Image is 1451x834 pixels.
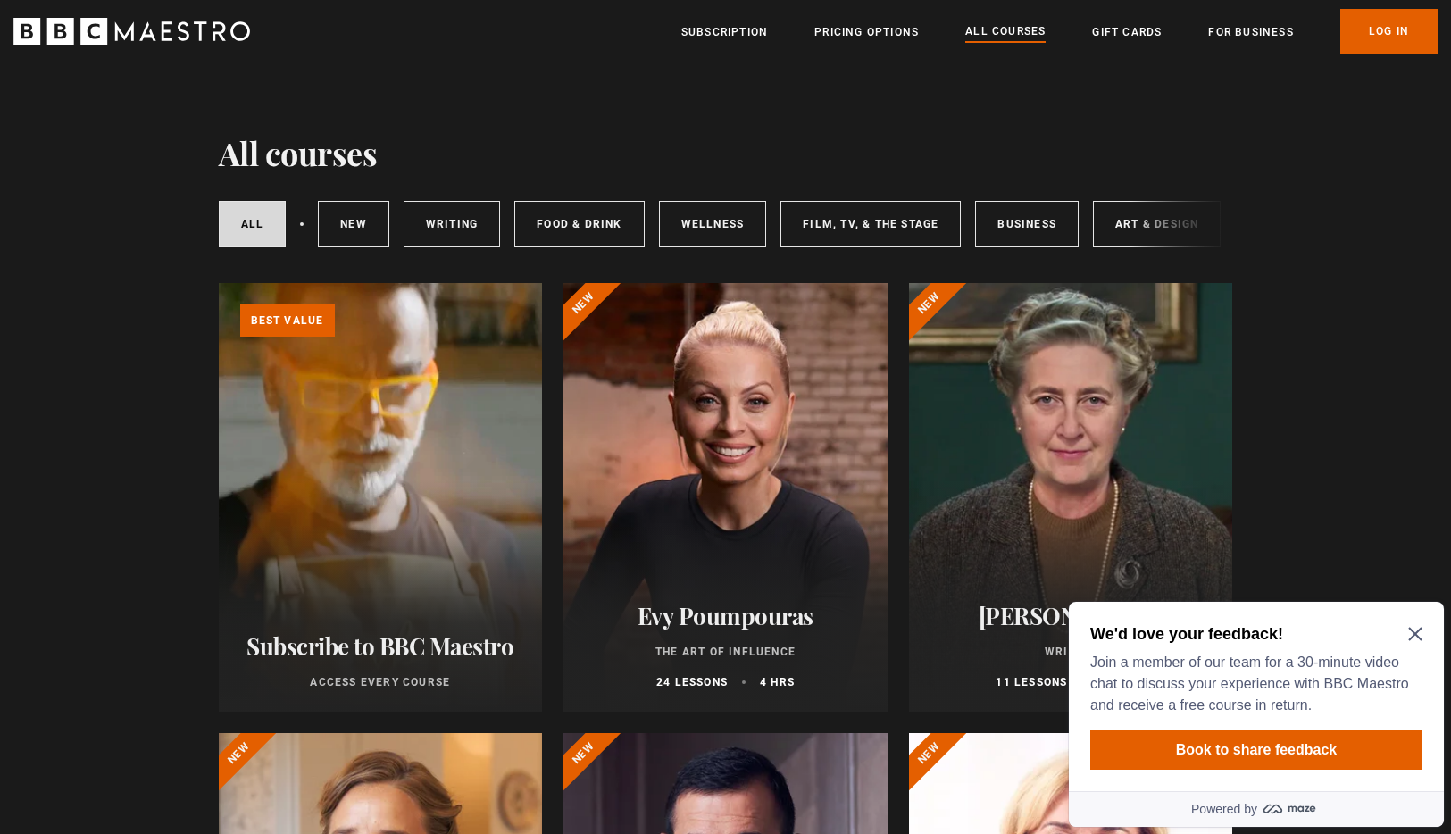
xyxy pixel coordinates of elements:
[975,201,1079,247] a: Business
[219,134,378,171] h1: All courses
[240,304,335,337] p: Best value
[1208,23,1293,41] a: For business
[29,57,354,121] p: Join a member of our team for a 30-minute video chat to discuss your experience with BBC Maestro ...
[563,283,888,712] a: Evy Poumpouras The Art of Influence 24 lessons 4 hrs New
[1093,201,1221,247] a: Art & Design
[965,22,1046,42] a: All Courses
[514,201,644,247] a: Food & Drink
[219,201,287,247] a: All
[404,201,500,247] a: Writing
[681,9,1438,54] nav: Primary
[909,283,1233,712] a: [PERSON_NAME] Writing 11 lessons 2.5 hrs New
[29,136,361,175] button: Book to share feedback
[318,201,389,247] a: New
[7,7,382,232] div: Optional study invitation
[996,674,1067,690] p: 11 lessons
[814,23,919,41] a: Pricing Options
[585,602,866,630] h2: Evy Poumpouras
[659,201,767,247] a: Wellness
[13,18,250,45] svg: BBC Maestro
[760,674,795,690] p: 4 hrs
[7,196,382,232] a: Powered by maze
[930,644,1212,660] p: Writing
[585,644,866,660] p: The Art of Influence
[656,674,728,690] p: 24 lessons
[346,32,361,46] button: Close Maze Prompt
[930,602,1212,630] h2: [PERSON_NAME]
[1340,9,1438,54] a: Log In
[1092,23,1162,41] a: Gift Cards
[29,29,354,50] h2: We'd love your feedback!
[681,23,768,41] a: Subscription
[780,201,961,247] a: Film, TV, & The Stage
